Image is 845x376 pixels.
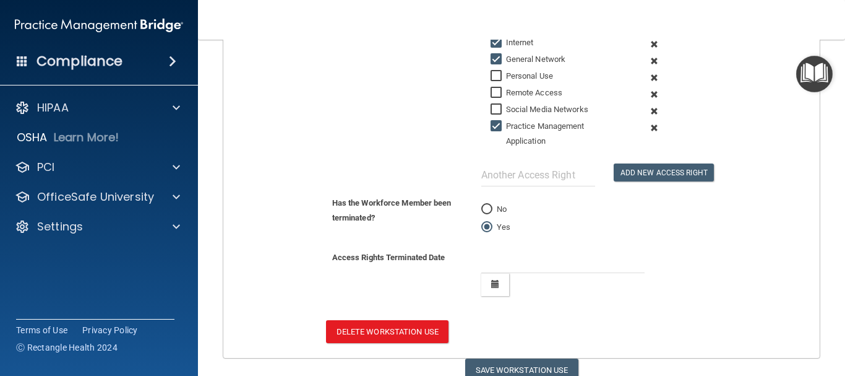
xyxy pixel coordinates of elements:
[491,71,505,81] input: Personal Use
[54,130,119,145] p: Learn More!
[36,53,122,70] h4: Compliance
[15,219,180,234] a: Settings
[37,160,54,175] p: PCI
[491,38,505,48] input: Internet
[481,220,510,235] label: Yes
[491,55,505,64] input: General Network
[16,324,67,336] a: Terms of Use
[491,69,553,84] label: Personal Use
[16,341,118,354] span: Ⓒ Rectangle Health 2024
[491,105,505,115] input: Social Media Networks
[491,52,566,67] label: General Network
[481,164,595,186] input: Another Access Right
[614,164,714,181] button: Add New Access Right
[491,88,505,98] input: Remote Access
[481,202,507,217] label: No
[15,100,180,115] a: HIPAA
[326,320,448,343] button: Delete Workstation Use
[17,130,48,145] p: OSHA
[796,56,833,92] button: Open Resource Center
[37,190,154,204] p: OfficeSafe University
[37,219,83,234] p: Settings
[491,102,588,117] label: Social Media Networks
[481,205,492,214] input: No
[15,190,180,204] a: OfficeSafe University
[15,13,183,38] img: PMB logo
[332,253,445,262] b: Access Rights Terminated Date
[491,121,505,131] input: Practice Management Application
[491,85,562,100] label: Remote Access
[491,35,534,50] label: Internet
[783,291,830,338] iframe: Drift Widget Chat Controller
[491,119,622,149] label: Practice Management Application
[481,223,492,232] input: Yes
[82,324,138,336] a: Privacy Policy
[37,100,69,115] p: HIPAA
[15,160,180,175] a: PCI
[332,198,452,222] b: Has the Workforce Member been terminated?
